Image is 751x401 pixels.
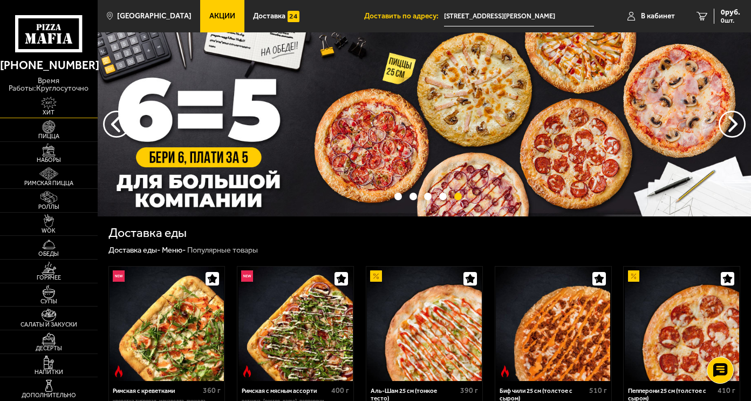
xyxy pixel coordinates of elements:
div: Римская с мясным ассорти [242,388,329,395]
img: Острое блюдо [241,365,253,377]
img: Акционный [370,270,382,282]
span: Ленинградская область, Всеволожский район, Мурино, улица Шувалова, 11 [444,6,594,26]
button: точки переключения [409,193,417,200]
a: АкционныйПепперони 25 см (толстое с сыром) [624,267,740,381]
span: 360 г [203,386,221,395]
img: Акционный [628,270,640,282]
img: Острое блюдо [499,365,511,377]
img: Новинка [241,270,253,282]
a: НовинкаОстрое блюдоРимская с креветками [109,267,225,381]
button: точки переключения [394,193,402,200]
span: [GEOGRAPHIC_DATA] [117,12,192,20]
span: 510 г [589,386,607,395]
span: 390 г [460,386,478,395]
span: Акции [209,12,235,20]
span: 400 г [331,386,349,395]
img: Острое блюдо [113,365,125,377]
img: Пепперони 25 см (толстое с сыром) [625,267,739,381]
div: Популярные товары [187,245,258,255]
img: 15daf4d41897b9f0e9f617042186c801.svg [288,11,299,23]
a: Меню- [162,245,186,255]
img: Римская с мясным ассорти [238,267,353,381]
img: Биф чили 25 см (толстое с сыром) [496,267,610,381]
a: Острое блюдоБиф чили 25 см (толстое с сыром) [495,267,611,381]
div: Римская с креветками [113,388,200,395]
button: точки переключения [439,193,447,200]
button: точки переключения [454,193,462,200]
button: следующий [103,111,130,138]
span: В кабинет [641,12,675,20]
a: АкционныйАль-Шам 25 см (тонкое тесто) [366,267,482,381]
button: предыдущий [719,111,746,138]
span: Доставка [253,12,285,20]
input: Ваш адрес доставки [444,6,594,26]
img: Аль-Шам 25 см (тонкое тесто) [367,267,481,381]
h1: Доставка еды [108,227,187,239]
span: 0 руб. [721,9,740,16]
img: Римская с креветками [110,267,224,381]
button: точки переключения [424,193,432,200]
a: Доставка еды- [108,245,160,255]
img: Новинка [113,270,125,282]
a: НовинкаОстрое блюдоРимская с мясным ассорти [237,267,353,381]
span: 410 г [718,386,735,395]
span: Доставить по адресу: [364,12,444,20]
span: 0 шт. [721,17,740,24]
